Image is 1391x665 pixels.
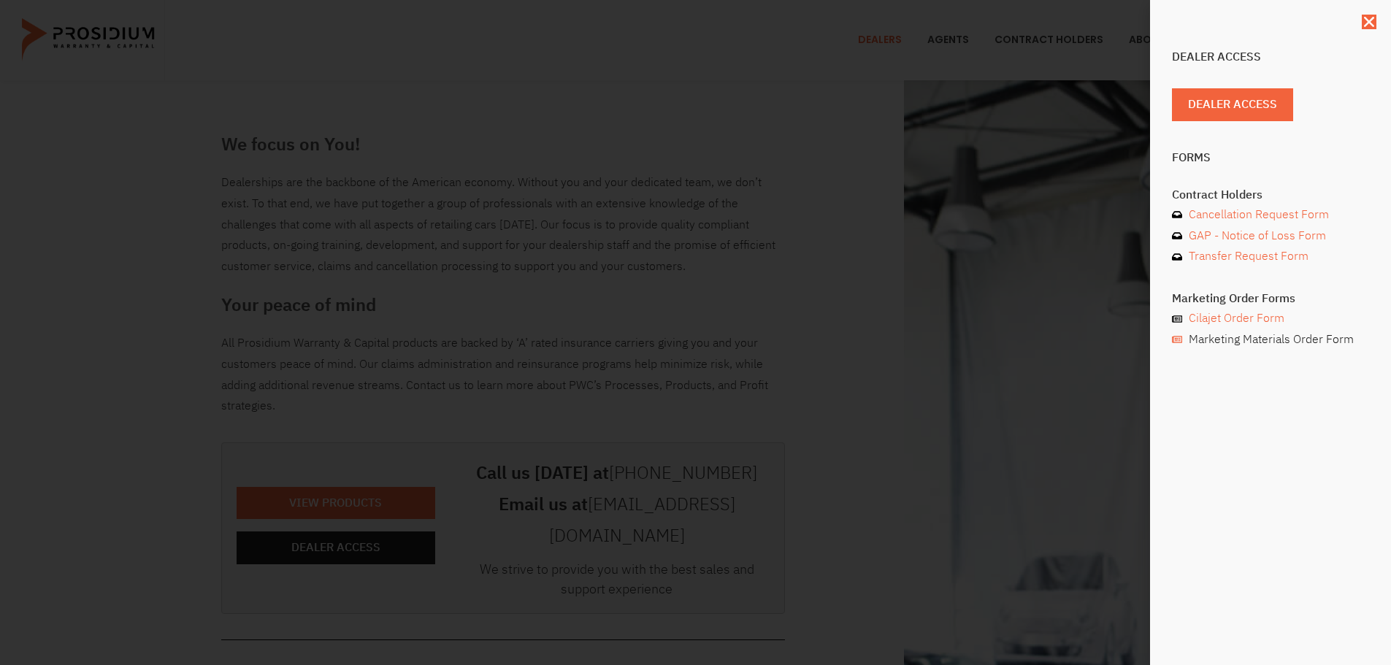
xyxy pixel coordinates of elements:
span: Transfer Request Form [1185,246,1308,267]
a: GAP - Notice of Loss Form [1172,226,1369,247]
span: Last Name [282,1,328,12]
a: Close [1362,15,1376,29]
span: Cilajet Order Form [1185,308,1284,329]
span: Marketing Materials Order Form [1185,329,1354,350]
a: Marketing Materials Order Form [1172,329,1369,350]
a: Dealer Access [1172,88,1293,121]
a: Transfer Request Form [1172,246,1369,267]
a: Cancellation Request Form [1172,204,1369,226]
span: Dealer Access [1188,94,1277,115]
h4: Dealer Access [1172,51,1369,63]
a: Cilajet Order Form [1172,308,1369,329]
span: GAP - Notice of Loss Form [1185,226,1326,247]
span: Cancellation Request Form [1185,204,1329,226]
h4: Forms [1172,152,1369,164]
h4: Contract Holders [1172,189,1369,201]
h4: Marketing Order Forms [1172,293,1369,304]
